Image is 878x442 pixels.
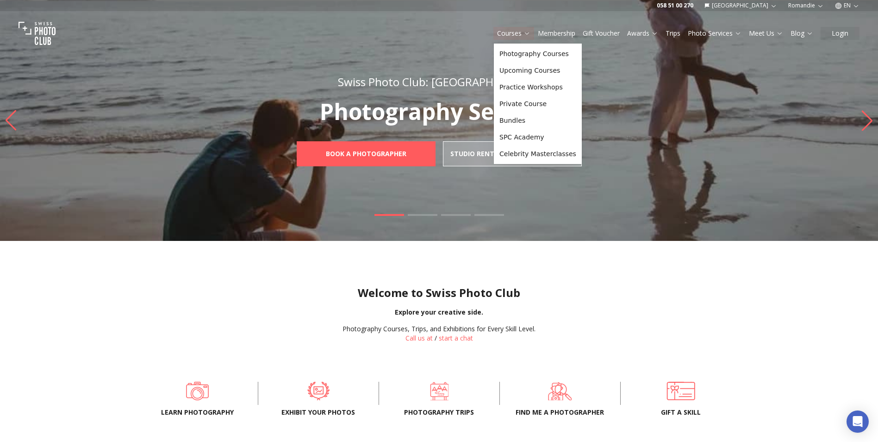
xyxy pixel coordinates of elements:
a: Photography Courses [496,45,580,62]
a: Membership [538,29,575,38]
a: Call us at [405,334,433,342]
a: Celebrity Masterclasses [496,145,580,162]
a: Private Course [496,95,580,112]
a: Courses [497,29,530,38]
button: Membership [534,27,579,40]
img: Swiss photo club [19,15,56,52]
button: Courses [493,27,534,40]
span: Swiss Photo Club: [GEOGRAPHIC_DATA] [338,74,541,89]
a: Photo Services [688,29,741,38]
span: Learn Photography [152,408,243,417]
span: Photography trips [394,408,485,417]
span: Find me a photographer [515,408,605,417]
a: Photography trips [394,382,485,400]
p: Photography Services [276,101,602,123]
h1: Welcome to Swiss Photo Club [7,285,871,300]
a: Learn Photography [152,382,243,400]
b: Book a photographer [326,149,406,158]
button: Gift Voucher [579,27,623,40]
a: Blog [791,29,813,38]
div: Photography Courses, Trips, and Exhibitions for Every Skill Level. [342,324,536,334]
a: Meet Us [749,29,783,38]
button: Awards [623,27,662,40]
div: Explore your creative side. [7,308,871,317]
button: Trips [662,27,684,40]
a: Gift a skill [635,382,726,400]
button: start a chat [439,334,473,343]
button: Blog [787,27,817,40]
a: Gift Voucher [583,29,620,38]
a: Studio Rental: [GEOGRAPHIC_DATA] [443,141,582,166]
b: Studio Rental: [GEOGRAPHIC_DATA] [450,149,574,158]
button: Login [821,27,859,40]
div: / [342,324,536,343]
a: Practice Workshops [496,79,580,95]
a: Find me a photographer [515,382,605,400]
a: Book a photographer [297,141,436,166]
span: Gift a skill [635,408,726,417]
a: Bundles [496,112,580,129]
button: Photo Services [684,27,745,40]
a: SPC Academy [496,129,580,145]
div: Open Intercom Messenger [847,410,869,433]
a: Exhibit your photos [273,382,364,400]
a: 058 51 00 270 [657,2,693,9]
button: Meet Us [745,27,787,40]
a: Upcoming Courses [496,62,580,79]
span: Exhibit your photos [273,408,364,417]
a: Trips [666,29,680,38]
a: Awards [627,29,658,38]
